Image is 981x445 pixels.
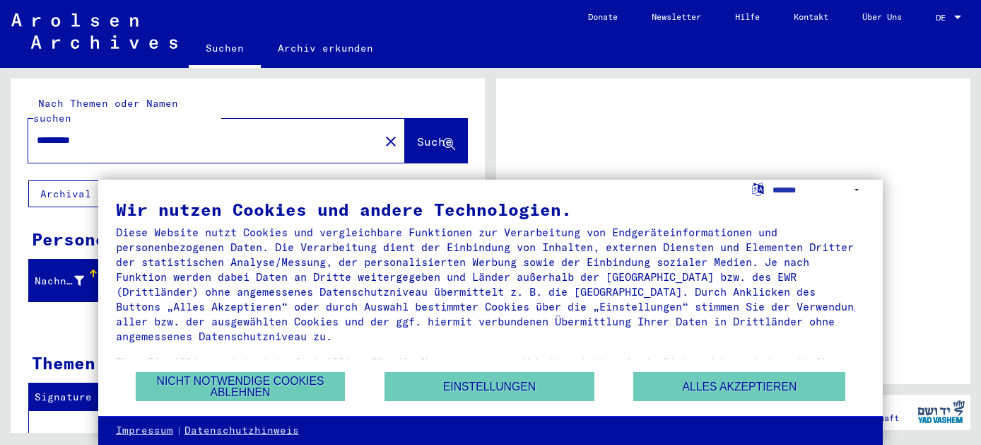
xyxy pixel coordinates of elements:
button: Clear [377,127,405,155]
div: Wir nutzen Cookies und andere Technologien. [116,201,865,218]
button: Archival tree units [28,180,178,207]
select: Sprache auswählen [773,180,865,200]
button: Alles akzeptieren [633,372,845,401]
div: Signature [35,386,129,409]
span: Suche [417,134,452,149]
label: Sprache auswählen [751,182,765,195]
div: Personen [32,226,117,252]
a: Suchen [189,31,261,68]
span: DE [936,13,951,23]
div: Diese Website nutzt Cookies und vergleichbare Funktionen zur Verarbeitung von Endgeräteinformatio... [116,225,865,344]
img: yv_logo.png [915,394,968,429]
button: Einstellungen [384,372,594,401]
div: Signature [35,390,115,405]
mat-icon: close [382,133,399,150]
a: Impressum [116,424,173,438]
div: Nachname [35,274,84,289]
a: Datenschutzhinweis [184,424,299,438]
div: Nachname [35,270,102,292]
mat-header-cell: Nachname [29,261,99,301]
button: Suche [405,119,467,163]
mat-label: Nach Themen oder Namen suchen [33,97,178,125]
a: Archiv erkunden [261,31,390,65]
img: Arolsen_neg.svg [11,13,177,49]
button: Nicht notwendige Cookies ablehnen [136,372,346,401]
div: Themen [32,350,95,376]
